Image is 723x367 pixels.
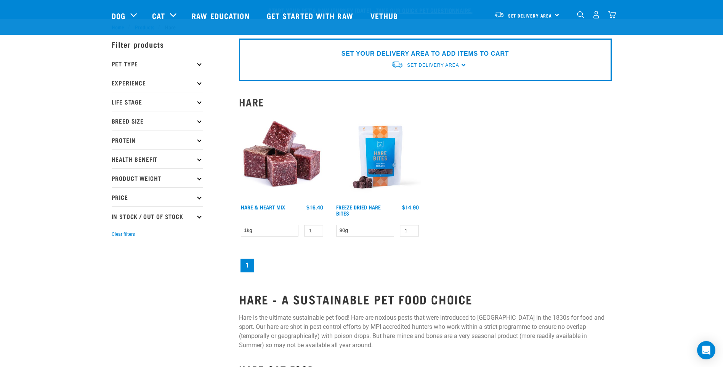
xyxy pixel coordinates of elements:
[391,61,403,69] img: van-moving.png
[306,204,323,210] div: $16.40
[112,73,203,92] p: Experience
[112,130,203,149] p: Protein
[407,63,459,68] span: Set Delivery Area
[402,204,419,210] div: $14.90
[112,54,203,73] p: Pet Type
[592,11,600,19] img: user.png
[241,206,285,208] a: Hare & Heart Mix
[577,11,584,18] img: home-icon-1@2x.png
[112,10,125,21] a: Dog
[363,0,408,31] a: Vethub
[239,313,612,350] p: Hare is the ultimate sustainable pet food! Hare are noxious pests that were introduced to [GEOGRA...
[304,225,323,237] input: 1
[152,10,165,21] a: Cat
[336,206,381,214] a: Freeze Dried Hare Bites
[239,257,612,274] nav: pagination
[112,206,203,225] p: In Stock / Out Of Stock
[341,49,509,58] p: SET YOUR DELIVERY AREA TO ADD ITEMS TO CART
[112,231,135,238] button: Clear filters
[494,11,504,18] img: van-moving.png
[112,92,203,111] p: Life Stage
[240,259,254,272] a: Page 1
[334,114,421,201] img: Raw Essentials Freeze Dried Hare Bites
[112,149,203,168] p: Health Benefit
[239,296,473,302] strong: HARE - A SUSTAINABLE PET FOOD CHOICE
[112,187,203,206] p: Price
[400,225,419,237] input: 1
[239,114,325,201] img: Pile Of Cubed Hare Heart For Pets
[608,11,616,19] img: home-icon@2x.png
[112,168,203,187] p: Product Weight
[112,111,203,130] p: Breed Size
[239,96,612,108] h2: Hare
[184,0,259,31] a: Raw Education
[508,14,552,17] span: Set Delivery Area
[112,35,203,54] p: Filter products
[697,341,715,359] div: Open Intercom Messenger
[259,0,363,31] a: Get started with Raw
